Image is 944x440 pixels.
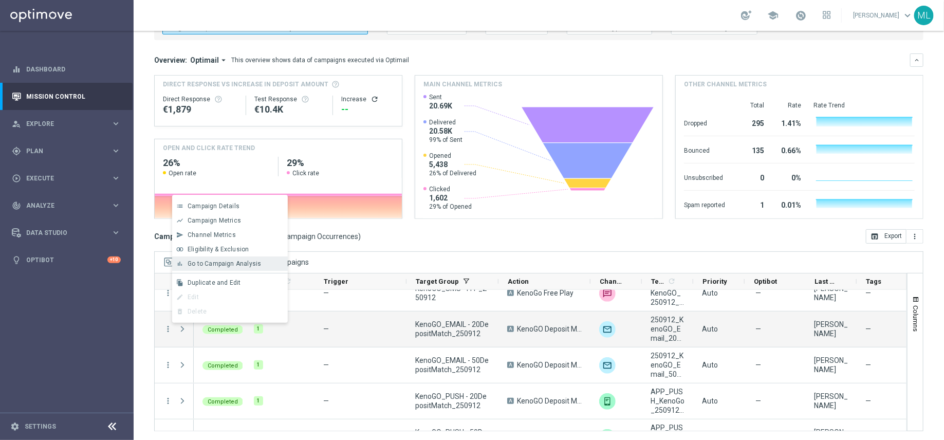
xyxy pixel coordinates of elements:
img: Vonage [599,285,616,302]
span: Auto [702,397,718,405]
span: Auto [702,361,718,369]
span: ) [358,232,361,241]
button: open_in_browser Export [866,229,906,244]
span: APP_PUSH_KenoGo_250912_MatchDeposit20 [651,387,684,415]
i: join_inner [176,246,183,253]
span: — [323,397,329,405]
img: Optimail [599,321,616,338]
colored-tag: Completed [202,396,243,406]
i: gps_fixed [12,146,21,156]
i: arrow_drop_down [219,56,228,65]
button: more_vert [163,288,173,298]
button: bar_chart Go to Campaign Analysis [172,256,288,271]
div: play_circle_outline Execute keyboard_arrow_right [11,174,121,182]
div: Tina Wang [814,284,848,302]
i: track_changes [12,201,21,210]
span: Trigger [324,278,348,285]
span: Completed [208,398,238,405]
span: Campaign Details [188,203,239,210]
i: keyboard_arrow_right [111,146,121,156]
div: equalizer Dashboard [11,65,121,74]
span: Campaign Metrics [188,217,241,224]
div: -- [341,103,394,116]
i: keyboard_arrow_right [111,119,121,129]
div: 0.01% [776,196,801,212]
span: KenoGO_SMS - FFP_250912 [415,284,490,302]
span: Explore [26,121,111,127]
button: show_chart Campaign Metrics [172,213,288,228]
span: — [865,288,871,298]
h2: 26% [163,157,270,169]
i: send [176,231,183,239]
span: A [507,290,514,296]
span: Channel Metrics [188,231,236,239]
div: Tina Wang [814,320,848,338]
div: lightbulb Optibot +10 [11,256,121,264]
button: more_vert [163,396,173,406]
span: — [755,360,761,370]
button: list Campaign Details [172,199,288,213]
span: 250912_KenoGO_Email_50DepositMatch [651,351,684,379]
div: Execute [12,174,111,183]
a: Optibot [26,246,107,273]
span: Analyze [26,203,111,209]
button: person_search Explore keyboard_arrow_right [11,120,121,128]
i: play_circle_outline [12,174,21,183]
span: Open rate [169,169,196,177]
span: Duplicate and Edit [188,279,240,286]
div: Mission Control [11,93,121,101]
div: ML [914,6,934,25]
button: more_vert [163,324,173,334]
a: Settings [25,424,56,430]
div: Increase [341,95,394,103]
button: join_inner Eligibility & Exclusion [172,242,288,256]
span: — [323,361,329,369]
i: settings [10,422,20,431]
span: — [865,360,871,370]
span: KenoGO Deposit Match [517,324,582,334]
span: KenoGO_EMAIL - 50DepositMatch_250912 [415,356,490,374]
div: Tina Wang [814,356,848,374]
button: track_changes Analyze keyboard_arrow_right [11,201,121,210]
span: Last Modified By [815,278,839,285]
div: Rate [776,101,801,109]
i: keyboard_arrow_right [111,228,121,237]
span: 1,602 [429,193,472,203]
button: file_copy Duplicate and Edit [172,276,288,290]
span: Templates [651,278,666,285]
i: bar_chart [176,260,183,267]
div: Spam reported [684,196,725,212]
span: school [767,10,779,21]
div: 1 [254,396,263,406]
button: keyboard_arrow_down [910,53,923,67]
div: Plan [12,146,111,156]
span: Execute [26,175,111,181]
span: Columns [912,305,920,332]
img: OptiMobile Push [599,393,616,410]
a: [PERSON_NAME]keyboard_arrow_down [852,8,914,23]
div: Optibot [12,246,121,273]
span: — [865,396,871,406]
colored-tag: Completed [202,360,243,370]
a: Mission Control [26,83,121,110]
div: Rate Trend [813,101,915,109]
div: Direct Response [163,95,237,103]
span: Plan [26,148,111,154]
div: Dropped [684,114,725,131]
span: Opened [429,152,476,160]
span: Calculate column [666,276,676,287]
span: KenoGO Deposit Match [517,360,582,370]
span: — [755,396,761,406]
span: Auto [702,289,718,297]
div: Press SPACE to select this row. [155,347,194,383]
i: equalizer [12,65,21,74]
span: — [323,289,329,297]
span: 5,438 [429,160,476,169]
div: Optimail [599,357,616,374]
div: Test Response [254,95,324,103]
